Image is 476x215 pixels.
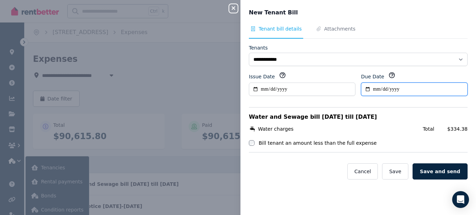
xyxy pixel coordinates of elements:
button: Save and send [413,163,468,180]
span: New Tenant Bill [249,8,298,17]
label: Issue Date [249,73,275,80]
span: Total [423,125,443,132]
label: Due Date [361,73,384,80]
button: Cancel [347,163,378,180]
span: Water and Sewage bill [DATE] till [DATE] [249,113,377,120]
button: Save [382,163,408,180]
span: Tenant bill details [259,25,302,32]
span: $334.38 [447,125,468,132]
nav: Tabs [249,25,468,39]
span: Attachments [324,25,355,32]
label: Tenants [249,44,268,51]
label: Bill tenant an amount less than the full expense [259,139,377,146]
div: Open Intercom Messenger [452,191,469,208]
span: Water charges [258,125,293,132]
